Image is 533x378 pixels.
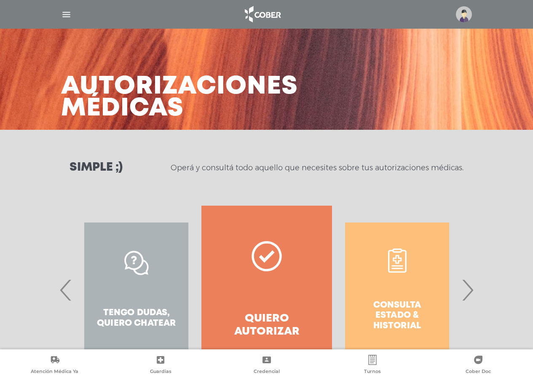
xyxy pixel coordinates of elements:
a: Credencial [214,355,319,376]
p: Operá y consultá todo aquello que necesites sobre tus autorizaciones médicas. [171,163,463,173]
span: Cober Doc [466,368,491,376]
span: Previous [58,267,74,313]
h4: Quiero autorizar [217,312,316,338]
img: Cober_menu-lines-white.svg [61,9,72,20]
a: Guardias [107,355,213,376]
img: profile-placeholder.svg [456,6,472,22]
span: Turnos [364,368,381,376]
a: Turnos [319,355,425,376]
a: Atención Médica Ya [2,355,107,376]
h3: Autorizaciones médicas [61,76,298,120]
a: Quiero autorizar [201,206,332,374]
span: Guardias [150,368,171,376]
span: Atención Médica Ya [31,368,78,376]
a: Cober Doc [426,355,531,376]
h3: Simple ;) [70,162,123,174]
span: Next [459,267,476,313]
span: Credencial [254,368,280,376]
img: logo_cober_home-white.png [240,4,284,24]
